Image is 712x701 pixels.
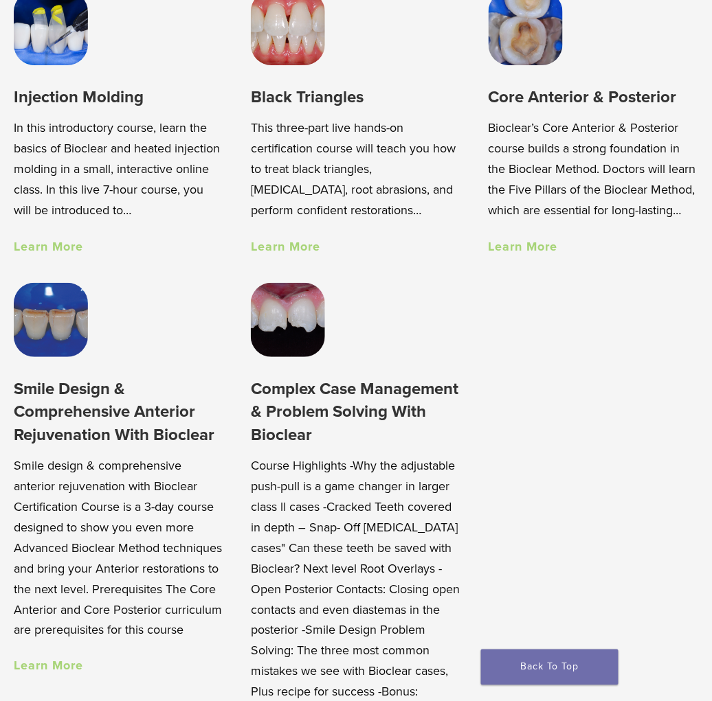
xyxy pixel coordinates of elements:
h3: Black Triangles [251,86,460,108]
a: Learn More [14,658,83,674]
a: Learn More [251,239,320,254]
h3: Complex Case Management & Problem Solving With Bioclear [251,378,460,446]
h3: Smile Design & Comprehensive Anterior Rejuvenation With Bioclear [14,378,223,446]
p: Bioclear’s Core Anterior & Posterior course builds a strong foundation in the Bioclear Method. Do... [489,117,698,220]
p: This three-part live hands-on certification course will teach you how to treat black triangles, [... [251,117,460,220]
p: Smile design & comprehensive anterior rejuvenation with Bioclear Certification Course is a 3-day ... [14,455,223,641]
p: In this introductory course, learn the basics of Bioclear and heated injection molding in a small... [14,117,223,220]
h3: Core Anterior & Posterior [489,86,698,108]
a: Learn More [14,239,83,254]
h3: Injection Molding [14,86,223,108]
a: Back To Top [481,650,619,685]
a: Learn More [489,239,558,254]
